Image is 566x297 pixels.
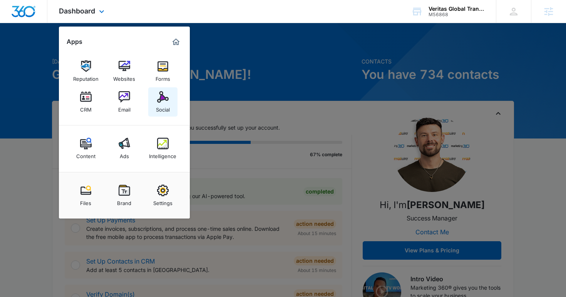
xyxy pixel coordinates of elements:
[73,72,99,82] div: Reputation
[71,181,100,210] a: Files
[71,134,100,163] a: Content
[149,149,176,159] div: Intelligence
[71,57,100,86] a: Reputation
[80,103,92,113] div: CRM
[170,36,182,48] a: Marketing 360® Dashboard
[120,149,129,159] div: Ads
[429,12,485,17] div: account id
[113,72,135,82] div: Websites
[110,87,139,117] a: Email
[110,57,139,86] a: Websites
[156,103,170,113] div: Social
[76,149,95,159] div: Content
[429,6,485,12] div: account name
[67,38,82,45] h2: Apps
[148,57,178,86] a: Forms
[153,196,172,206] div: Settings
[110,181,139,210] a: Brand
[148,87,178,117] a: Social
[71,87,100,117] a: CRM
[59,7,95,15] span: Dashboard
[110,134,139,163] a: Ads
[117,196,131,206] div: Brand
[148,134,178,163] a: Intelligence
[80,196,91,206] div: Files
[118,103,131,113] div: Email
[156,72,170,82] div: Forms
[148,181,178,210] a: Settings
